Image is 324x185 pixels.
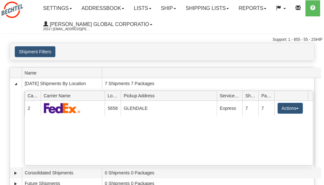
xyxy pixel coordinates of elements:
a: Reports [234,0,271,16]
iframe: chat widget [309,60,323,125]
td: [DATE] Shipments By Location [22,78,102,89]
td: GLENDALE [121,101,217,115]
span: 2553 / [EMAIL_ADDRESS][PERSON_NAME][DOMAIN_NAME] [43,26,91,32]
a: Lists [129,0,156,16]
span: Pickup Address [124,91,217,101]
span: Packages [261,91,274,101]
a: Addressbook [77,0,129,16]
a: Settings [38,0,77,16]
a: Ship [156,0,181,16]
td: 7 Shipments 7 Packages [102,78,321,89]
img: logo2553.jpg [2,2,23,18]
span: Location Id [108,91,121,101]
td: 0 Shipments 0 Packages [102,167,321,178]
td: 7 [258,101,274,115]
a: Collapse [12,81,19,87]
span: Carrier Id [28,91,41,101]
a: Shipping lists [181,0,234,16]
td: 7 [242,101,258,115]
span: Service Type [220,91,242,101]
td: 2 [25,101,41,115]
td: Express [217,101,242,115]
img: FedEx Express® [44,103,81,113]
span: Name [25,68,102,78]
span: Carrier Name [44,91,105,101]
button: Shipment Filters [15,46,55,57]
a: [PERSON_NAME] Global Corporatio 2553 / [EMAIL_ADDRESS][PERSON_NAME][DOMAIN_NAME] [38,16,157,32]
td: Consolidated Shipments [22,167,102,178]
button: Actions [278,103,303,114]
td: 5658 [105,101,121,115]
a: Expand [12,170,19,176]
div: Support: 1 - 855 - 55 - 2SHIP [2,37,322,42]
span: [PERSON_NAME] Global Corporatio [48,22,149,27]
span: Shipments [245,91,258,101]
